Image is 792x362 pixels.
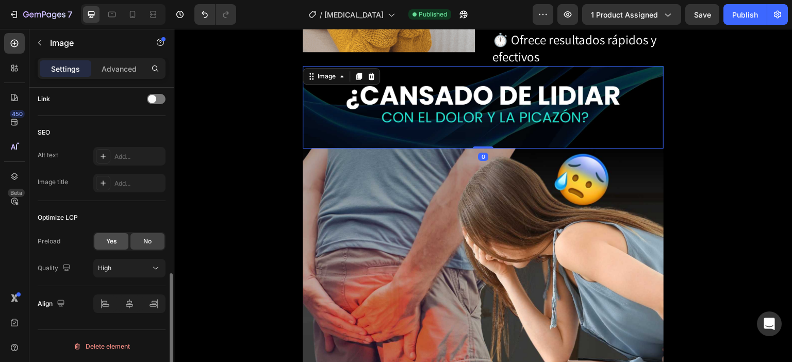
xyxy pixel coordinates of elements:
[38,297,67,311] div: Align
[102,63,137,74] p: Advanced
[732,9,758,20] div: Publish
[50,37,138,49] p: Image
[194,4,236,25] div: Undo/Redo
[38,151,58,160] div: Alt text
[38,213,78,222] div: Optimize LCP
[304,124,315,132] div: 0
[38,338,166,355] button: Delete element
[591,9,658,20] span: 1 product assigned
[106,237,117,246] span: Yes
[143,237,152,246] span: No
[685,4,719,25] button: Save
[73,340,130,353] div: Delete element
[10,110,25,118] div: 450
[8,189,25,197] div: Beta
[723,4,767,25] button: Publish
[68,8,72,21] p: 7
[38,261,73,275] div: Quality
[419,10,447,19] span: Published
[38,177,68,187] div: Image title
[114,152,163,161] div: Add...
[582,4,681,25] button: 1 product assigned
[114,179,163,188] div: Add...
[98,264,111,272] span: High
[4,4,77,25] button: 7
[38,128,50,137] div: SEO
[320,9,322,20] span: /
[51,63,80,74] p: Settings
[93,259,166,277] button: High
[38,94,50,104] div: Link
[38,237,60,246] div: Preload
[694,10,711,19] span: Save
[757,311,782,336] div: Open Intercom Messenger
[324,9,384,20] span: [MEDICAL_DATA]
[174,29,792,362] iframe: Design area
